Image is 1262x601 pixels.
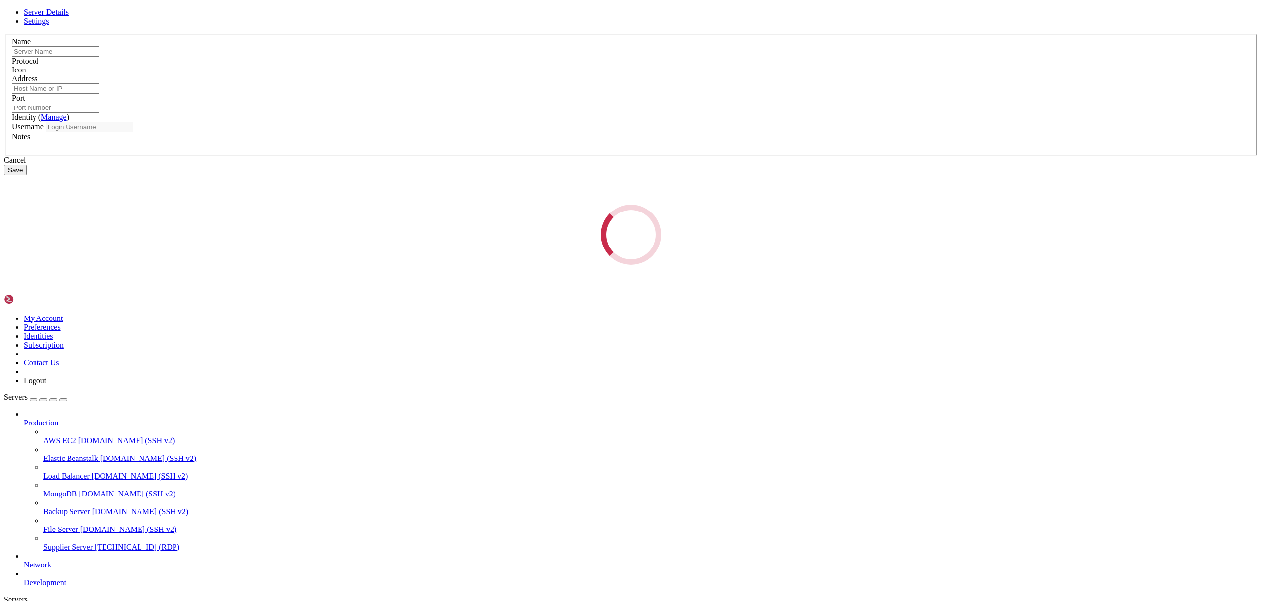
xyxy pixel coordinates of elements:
div: Cancel [4,156,1258,165]
img: Shellngn [4,294,61,304]
span: [DOMAIN_NAME] (SSH v2) [100,454,197,462]
input: Host Name or IP [12,83,99,94]
span: Production [24,419,58,427]
label: Notes [12,132,30,141]
span: [DOMAIN_NAME] (SSH v2) [78,436,175,445]
label: Username [12,122,44,131]
span: Network [24,561,51,569]
a: My Account [24,314,63,322]
a: Supplier Server [TECHNICAL_ID] (RDP) [43,543,1258,552]
a: Servers [4,393,67,401]
span: Backup Server [43,507,90,516]
input: Login Username [46,122,133,132]
button: Save [4,165,27,175]
li: Load Balancer [DOMAIN_NAME] (SSH v2) [43,463,1258,481]
li: Supplier Server [TECHNICAL_ID] (RDP) [43,534,1258,552]
a: Preferences [24,323,61,331]
span: Development [24,578,66,587]
a: Logout [24,376,46,385]
label: Protocol [12,57,38,65]
li: MongoDB [DOMAIN_NAME] (SSH v2) [43,481,1258,498]
a: Development [24,578,1258,587]
li: Network [24,552,1258,569]
li: Production [24,410,1258,552]
a: Identities [24,332,53,340]
span: [DOMAIN_NAME] (SSH v2) [92,472,188,480]
li: Development [24,569,1258,587]
a: Contact Us [24,358,59,367]
a: Elastic Beanstalk [DOMAIN_NAME] (SSH v2) [43,454,1258,463]
label: Name [12,37,31,46]
a: Load Balancer [DOMAIN_NAME] (SSH v2) [43,472,1258,481]
a: MongoDB [DOMAIN_NAME] (SSH v2) [43,490,1258,498]
a: AWS EC2 [DOMAIN_NAME] (SSH v2) [43,436,1258,445]
a: Manage [41,113,67,121]
label: Address [12,74,37,83]
div: Loading... [601,205,661,265]
a: Settings [24,17,49,25]
span: Elastic Beanstalk [43,454,98,462]
span: Servers [4,393,28,401]
label: Port [12,94,25,102]
span: File Server [43,525,78,533]
span: Supplier Server [43,543,93,551]
a: Production [24,419,1258,427]
input: Server Name [12,46,99,57]
span: [DOMAIN_NAME] (SSH v2) [92,507,189,516]
span: ( ) [38,113,69,121]
span: [DOMAIN_NAME] (SSH v2) [79,490,175,498]
span: [TECHNICAL_ID] (RDP) [95,543,179,551]
a: Subscription [24,341,64,349]
label: Identity [12,113,69,121]
a: Network [24,561,1258,569]
span: AWS EC2 [43,436,76,445]
a: Backup Server [DOMAIN_NAME] (SSH v2) [43,507,1258,516]
span: [DOMAIN_NAME] (SSH v2) [80,525,177,533]
li: Elastic Beanstalk [DOMAIN_NAME] (SSH v2) [43,445,1258,463]
input: Port Number [12,103,99,113]
li: File Server [DOMAIN_NAME] (SSH v2) [43,516,1258,534]
li: AWS EC2 [DOMAIN_NAME] (SSH v2) [43,427,1258,445]
span: Load Balancer [43,472,90,480]
label: Icon [12,66,26,74]
li: Backup Server [DOMAIN_NAME] (SSH v2) [43,498,1258,516]
span: MongoDB [43,490,77,498]
a: Server Details [24,8,69,16]
a: File Server [DOMAIN_NAME] (SSH v2) [43,525,1258,534]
